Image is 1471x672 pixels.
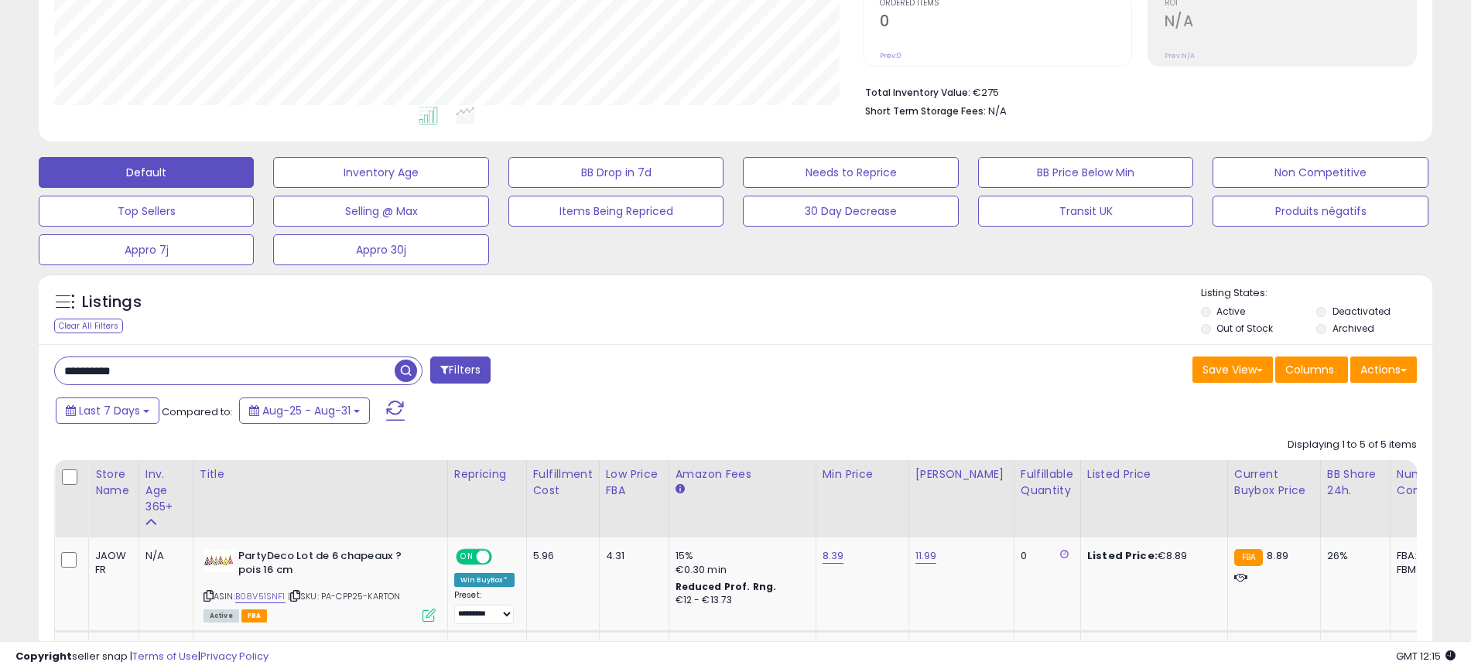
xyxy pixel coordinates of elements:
label: Deactivated [1332,305,1391,318]
div: Win BuyBox * [454,573,515,587]
div: FBM: 1 [1397,563,1448,577]
b: PartyDeco Lot de 6 chapeaux ? pois 16 cm [238,549,426,582]
button: Inventory Age [273,157,488,188]
div: Listed Price [1087,466,1221,483]
img: 319B3UOnyOL._SL40_.jpg [204,549,234,572]
div: 15% [676,549,804,563]
span: Columns [1285,362,1334,377]
a: 8.39 [823,548,844,564]
div: Repricing [454,466,520,483]
div: ASIN: [204,549,436,621]
div: Fulfillable Quantity [1021,466,1074,499]
strong: Copyright [15,649,72,663]
button: Filters [430,356,491,384]
span: | SKU: PA-CPP25-KARTON [288,590,401,602]
h2: 0 [880,12,1131,33]
a: Privacy Policy [200,649,269,663]
div: Inv. Age 365+ [145,466,186,515]
div: Min Price [823,466,902,483]
a: Terms of Use [132,649,198,663]
span: All listings currently available for purchase on Amazon [204,609,239,623]
span: ON [457,550,477,563]
div: N/A [145,549,181,563]
a: B08V51SNF1 [235,590,286,603]
small: Prev: N/A [1165,51,1195,60]
b: Short Term Storage Fees: [865,104,986,118]
span: 2025-09-8 12:15 GMT [1396,649,1456,663]
div: 0 [1021,549,1069,563]
button: Actions [1350,356,1417,383]
span: OFF [490,550,515,563]
b: Listed Price: [1087,548,1158,563]
span: Compared to: [162,404,233,419]
button: Needs to Reprice [743,157,958,188]
span: Last 7 Days [79,403,140,418]
p: Listing States: [1201,286,1432,301]
b: Total Inventory Value: [865,86,970,99]
div: €12 - €13.73 [676,594,804,607]
div: Title [200,466,441,483]
div: FBA: 5 [1397,549,1448,563]
button: Aug-25 - Aug-31 [239,397,370,424]
div: Current Buybox Price [1234,466,1314,499]
button: BB Drop in 7d [508,157,724,188]
div: Clear All Filters [54,319,123,333]
div: Fulfillment Cost [533,466,593,499]
div: 4.31 [606,549,657,563]
span: Aug-25 - Aug-31 [262,403,351,418]
b: Reduced Prof. Rng. [676,580,777,593]
h5: Listings [82,292,142,313]
div: 5.96 [533,549,587,563]
div: [PERSON_NAME] [915,466,1007,483]
h2: N/A [1165,12,1416,33]
small: Amazon Fees. [676,483,685,496]
div: Store Name [95,466,132,499]
button: BB Price Below Min [978,157,1193,188]
div: Displaying 1 to 5 of 5 items [1288,438,1417,452]
label: Archived [1332,322,1374,335]
div: 26% [1327,549,1378,563]
div: Low Price FBA [606,466,662,499]
button: Selling @ Max [273,196,488,227]
span: 8.89 [1267,548,1288,563]
button: Produits négatifs [1213,196,1428,227]
span: N/A [988,104,1007,118]
button: Items Being Repriced [508,196,724,227]
button: Appro 7j [39,234,254,265]
span: FBA [241,609,268,623]
div: BB Share 24h. [1327,466,1384,499]
div: JAOW FR [95,549,127,577]
a: 11.99 [915,548,937,564]
button: Top Sellers [39,196,254,227]
label: Out of Stock [1216,322,1273,335]
label: Active [1216,305,1245,318]
div: Num of Comp. [1397,466,1453,499]
button: Transit UK [978,196,1193,227]
button: Save View [1192,356,1273,383]
button: Default [39,157,254,188]
small: FBA [1234,549,1263,566]
button: Appro 30j [273,234,488,265]
div: Preset: [454,590,515,625]
div: €0.30 min [676,563,804,577]
small: Prev: 0 [880,51,901,60]
li: €275 [865,82,1405,101]
div: €8.89 [1087,549,1216,563]
button: Non Competitive [1213,157,1428,188]
div: Amazon Fees [676,466,809,483]
button: 30 Day Decrease [743,196,958,227]
button: Columns [1275,356,1348,383]
div: seller snap | | [15,650,269,664]
button: Last 7 Days [56,397,159,424]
